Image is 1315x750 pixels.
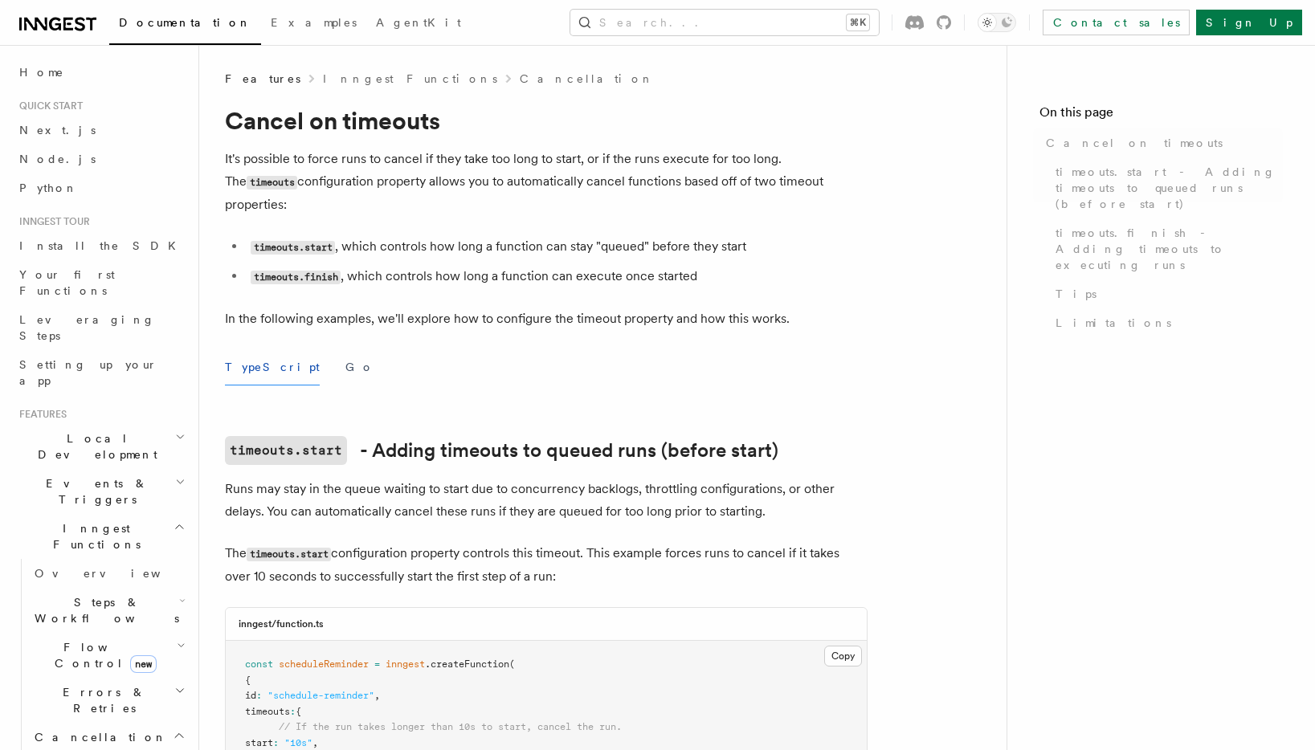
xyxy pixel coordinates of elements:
[19,64,64,80] span: Home
[267,690,374,701] span: "schedule-reminder"
[386,658,425,670] span: inngest
[256,690,262,701] span: :
[13,430,175,463] span: Local Development
[28,559,189,588] a: Overview
[245,690,256,701] span: id
[19,239,186,252] span: Install the SDK
[284,737,312,748] span: "10s"
[28,684,174,716] span: Errors & Retries
[246,265,868,288] li: , which controls how long a function can execute once started
[1056,164,1283,212] span: timeouts.start - Adding timeouts to queued runs (before start)
[247,176,297,190] code: timeouts
[245,706,290,717] span: timeouts
[1056,286,1097,302] span: Tips
[1049,157,1283,218] a: timeouts.start - Adding timeouts to queued runs (before start)
[13,408,67,421] span: Features
[425,658,509,670] span: .createFunction
[19,268,115,297] span: Your first Functions
[225,349,320,385] button: TypeScript
[1049,308,1283,337] a: Limitations
[520,71,655,87] a: Cancellation
[28,729,167,745] span: Cancellation
[824,646,862,666] button: Copy
[13,520,174,552] span: Inngest Functions
[225,542,868,588] p: The configuration property controls this timeout. This example forces runs to cancel if it takes ...
[273,737,279,748] span: :
[119,16,251,29] span: Documentation
[28,639,177,671] span: Flow Control
[279,721,622,732] span: // If the run takes longer than 10s to start, cancel the run.
[247,548,331,561] code: timeouts.start
[246,235,868,259] li: , which controls how long a function can stay "queued" before they start
[225,148,868,216] p: It's possible to force runs to cancel if they take too long to start, or if the runs execute for ...
[28,594,179,626] span: Steps & Workflows
[130,655,157,673] span: new
[279,658,369,670] span: scheduleReminder
[1056,315,1171,331] span: Limitations
[28,678,189,723] button: Errors & Retries
[19,313,155,342] span: Leveraging Steps
[225,308,868,330] p: In the following examples, we'll explore how to configure the timeout property and how this works.
[312,737,318,748] span: ,
[271,16,357,29] span: Examples
[13,215,90,228] span: Inngest tour
[13,58,189,87] a: Home
[296,706,301,717] span: {
[1039,128,1283,157] a: Cancel on timeouts
[225,436,347,465] code: timeouts.start
[13,231,189,260] a: Install the SDK
[245,737,273,748] span: start
[847,14,869,31] kbd: ⌘K
[245,675,251,686] span: {
[239,618,324,630] h3: inngest/function.ts
[13,116,189,145] a: Next.js
[13,514,189,559] button: Inngest Functions
[19,124,96,137] span: Next.js
[13,100,83,112] span: Quick start
[323,71,497,87] a: Inngest Functions
[13,305,189,350] a: Leveraging Steps
[1043,10,1190,35] a: Contact sales
[570,10,879,35] button: Search...⌘K
[35,567,200,580] span: Overview
[1049,279,1283,308] a: Tips
[13,424,189,469] button: Local Development
[245,658,273,670] span: const
[13,173,189,202] a: Python
[261,5,366,43] a: Examples
[1056,225,1283,273] span: timeouts.finish - Adding timeouts to executing runs
[225,71,300,87] span: Features
[374,690,380,701] span: ,
[13,350,189,395] a: Setting up your app
[366,5,471,43] a: AgentKit
[225,106,868,135] h1: Cancel on timeouts
[109,5,261,45] a: Documentation
[1039,103,1283,128] h4: On this page
[19,181,78,194] span: Python
[1049,218,1283,279] a: timeouts.finish - Adding timeouts to executing runs
[13,260,189,305] a: Your first Functions
[28,633,189,678] button: Flow Controlnew
[13,475,175,507] span: Events & Triggers
[225,478,868,523] p: Runs may stay in the queue waiting to start due to concurrency backlogs, throttling configuration...
[225,436,778,465] a: timeouts.start- Adding timeouts to queued runs (before start)
[251,241,335,255] code: timeouts.start
[1046,135,1223,151] span: Cancel on timeouts
[13,145,189,173] a: Node.js
[1196,10,1302,35] a: Sign Up
[345,349,374,385] button: Go
[290,706,296,717] span: :
[19,358,157,387] span: Setting up your app
[376,16,461,29] span: AgentKit
[28,588,189,633] button: Steps & Workflows
[978,13,1016,32] button: Toggle dark mode
[13,469,189,514] button: Events & Triggers
[251,271,341,284] code: timeouts.finish
[19,153,96,165] span: Node.js
[509,658,515,670] span: (
[374,658,380,670] span: =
